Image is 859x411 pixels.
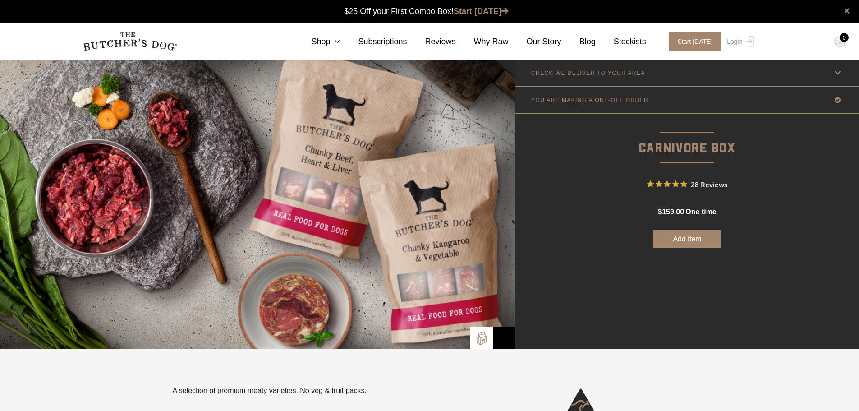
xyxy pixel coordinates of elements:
[834,36,845,48] img: TBD_Cart-Empty.png
[596,36,646,48] a: Stockists
[497,331,511,345] img: Bowl-Icon2.png
[685,208,716,216] span: one time
[658,208,662,216] span: $
[454,7,509,16] a: Start [DATE]
[653,230,721,248] button: Add item
[531,97,648,103] p: YOU ARE MAKING A ONE-OFF ORDER
[691,177,727,191] span: 28 Reviews
[456,36,509,48] a: Why Raw
[531,70,645,76] p: CHECK WE DELIVER TO YOUR AREA
[669,32,722,51] span: Start [DATE]
[515,114,859,159] p: Carnivore Box
[293,36,340,48] a: Shop
[647,177,727,191] button: Rated 4.9 out of 5 stars from 28 reviews. Jump to reviews.
[340,36,407,48] a: Subscriptions
[515,87,859,113] a: YOU ARE MAKING A ONE-OFF ORDER
[844,5,850,16] a: close
[561,36,596,48] a: Blog
[407,36,456,48] a: Reviews
[662,208,684,216] span: 159.00
[515,60,859,86] a: CHECK WE DELIVER TO YOUR AREA
[725,32,754,51] a: Login
[475,332,488,345] img: TBD_Build-A-Box.png
[840,33,849,42] div: 0
[509,36,561,48] a: Our Story
[660,32,725,51] a: Start [DATE]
